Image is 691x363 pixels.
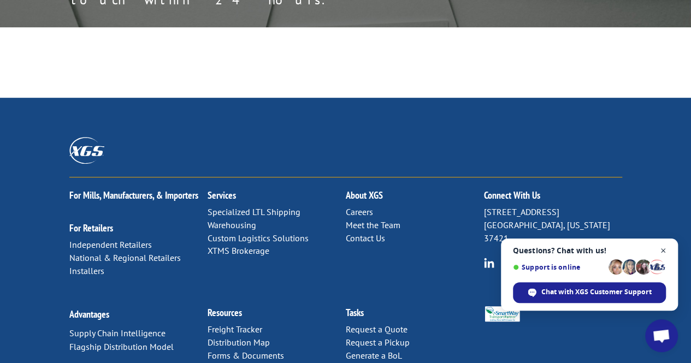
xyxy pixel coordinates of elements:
h2: Tasks [346,308,484,323]
img: group-6 [484,258,494,268]
a: Custom Logistics Solutions [208,233,309,243]
a: Request a Pickup [346,337,410,348]
a: Advantages [69,308,109,320]
a: Meet the Team [346,219,400,230]
a: Resources [208,306,242,319]
span: Questions? Chat with us! [513,246,666,255]
h2: Connect With Us [484,191,622,206]
a: Supply Chain Intelligence [69,328,166,338]
a: Freight Tracker [208,324,262,335]
a: For Retailers [69,222,113,234]
a: Generate a BoL [346,350,402,361]
a: National & Regional Retailers [69,252,181,263]
a: For Mills, Manufacturers, & Importers [69,189,198,201]
a: Installers [69,265,104,276]
a: Flagship Distribution Model [69,341,174,352]
a: Warehousing [208,219,256,230]
a: Contact Us [346,233,385,243]
a: Forms & Documents [208,350,284,361]
img: XGS_Logos_ALL_2024_All_White [69,137,104,164]
p: [STREET_ADDRESS] [GEOGRAPHIC_DATA], [US_STATE] 37421 [484,206,622,245]
a: XTMS Brokerage [208,245,269,256]
span: Close chat [657,244,670,258]
a: About XGS [346,189,383,201]
a: Distribution Map [208,337,270,348]
div: Chat with XGS Customer Support [513,282,666,303]
span: Support is online [513,263,605,271]
a: Independent Retailers [69,239,152,250]
a: Careers [346,206,373,217]
span: Chat with XGS Customer Support [541,287,652,297]
a: Specialized LTL Shipping [208,206,300,217]
a: Services [208,189,236,201]
a: Request a Quote [346,324,407,335]
img: Smartway_Logo [484,306,521,322]
div: Open chat [645,319,678,352]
